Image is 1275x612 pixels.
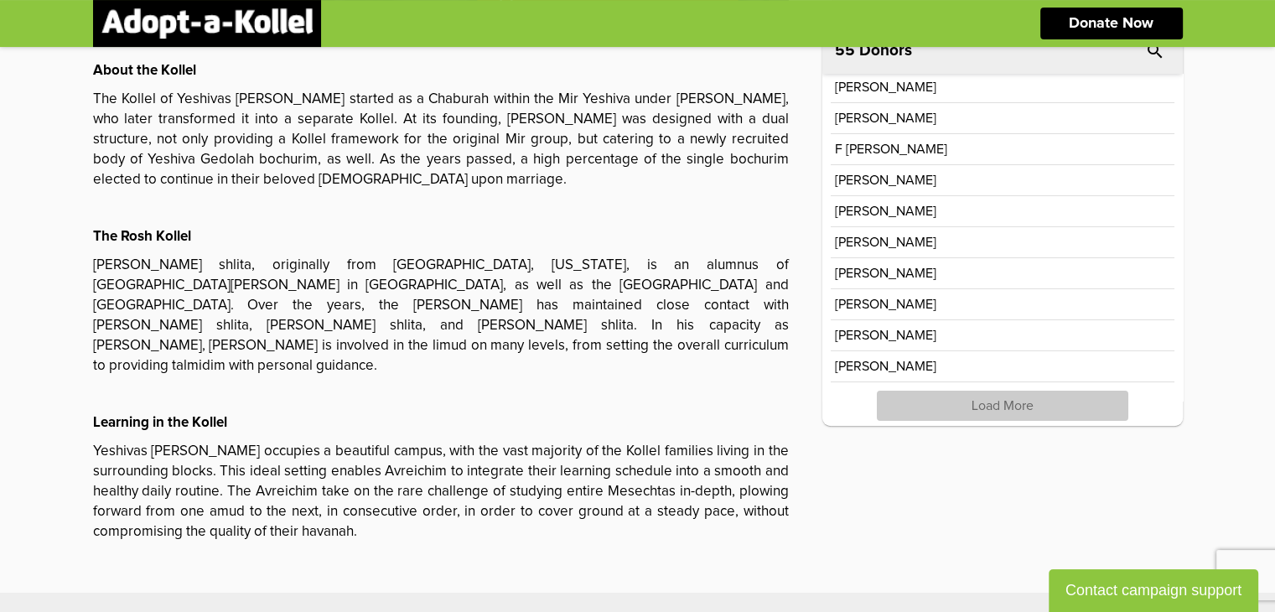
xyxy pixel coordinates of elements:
[1049,569,1258,612] button: Contact campaign support
[101,8,313,39] img: logonobg.png
[93,256,789,376] p: [PERSON_NAME] shlita, originally from [GEOGRAPHIC_DATA], [US_STATE], is an alumnus of [GEOGRAPHIC...
[835,205,936,218] p: [PERSON_NAME]
[835,236,936,249] p: [PERSON_NAME]
[835,298,936,311] p: [PERSON_NAME]
[93,64,196,78] strong: About the Kollel
[859,43,912,59] p: Donors
[877,391,1128,421] p: Load More
[835,360,936,373] p: [PERSON_NAME]
[1145,41,1165,61] i: search
[835,43,855,59] span: 55
[835,112,936,125] p: [PERSON_NAME]
[93,416,227,430] strong: Learning in the Kollel
[93,442,789,542] p: Yeshivas [PERSON_NAME] occupies a beautiful campus, with the vast majority of the Kollel families...
[93,230,191,244] strong: The Rosh Kollel
[835,329,936,342] p: [PERSON_NAME]
[835,267,936,280] p: [PERSON_NAME]
[1069,16,1153,31] p: Donate Now
[835,143,947,156] p: F [PERSON_NAME]
[835,174,936,187] p: [PERSON_NAME]
[835,80,936,94] p: [PERSON_NAME]
[93,90,789,190] p: The Kollel of Yeshivas [PERSON_NAME] started as a Chaburah within the Mir Yeshiva under [PERSON_N...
